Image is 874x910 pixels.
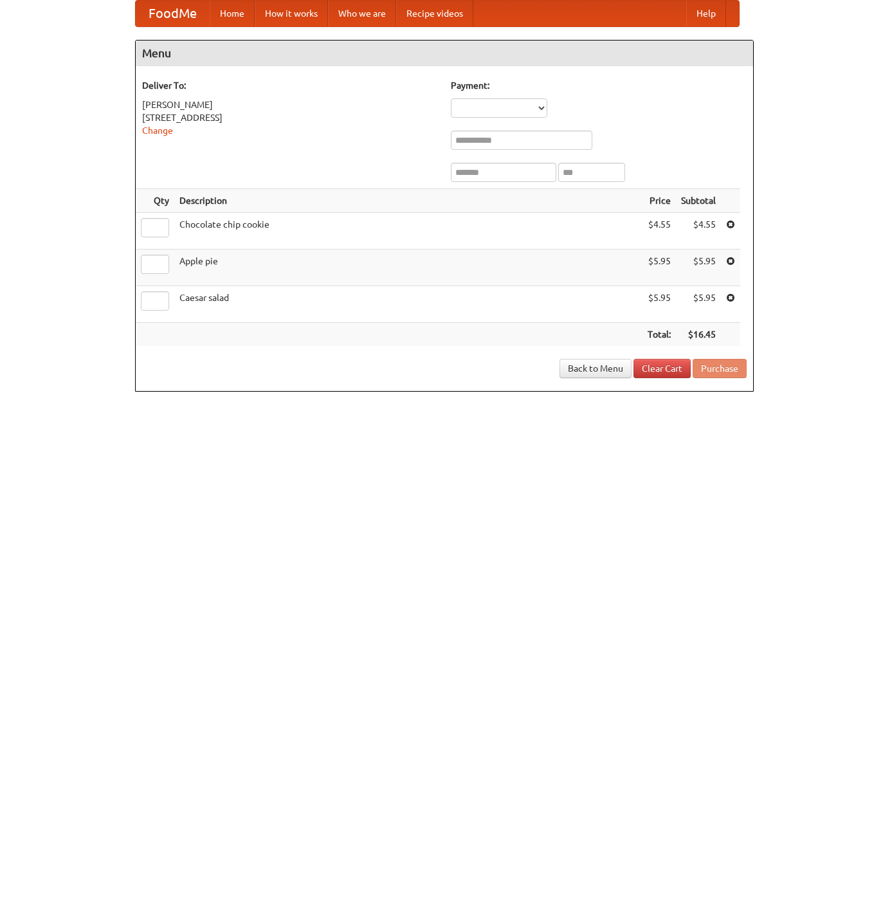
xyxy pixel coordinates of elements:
[676,189,721,213] th: Subtotal
[396,1,473,26] a: Recipe videos
[174,189,642,213] th: Description
[142,111,438,124] div: [STREET_ADDRESS]
[142,98,438,111] div: [PERSON_NAME]
[174,213,642,250] td: Chocolate chip cookie
[142,79,438,92] h5: Deliver To:
[142,125,173,136] a: Change
[560,359,632,378] a: Back to Menu
[676,323,721,347] th: $16.45
[686,1,726,26] a: Help
[633,359,691,378] a: Clear Cart
[642,250,676,286] td: $5.95
[642,189,676,213] th: Price
[136,1,210,26] a: FoodMe
[676,213,721,250] td: $4.55
[328,1,396,26] a: Who we are
[693,359,747,378] button: Purchase
[642,286,676,323] td: $5.95
[642,213,676,250] td: $4.55
[136,41,753,66] h4: Menu
[174,286,642,323] td: Caesar salad
[174,250,642,286] td: Apple pie
[676,286,721,323] td: $5.95
[136,189,174,213] th: Qty
[676,250,721,286] td: $5.95
[210,1,255,26] a: Home
[451,79,747,92] h5: Payment:
[642,323,676,347] th: Total:
[255,1,328,26] a: How it works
